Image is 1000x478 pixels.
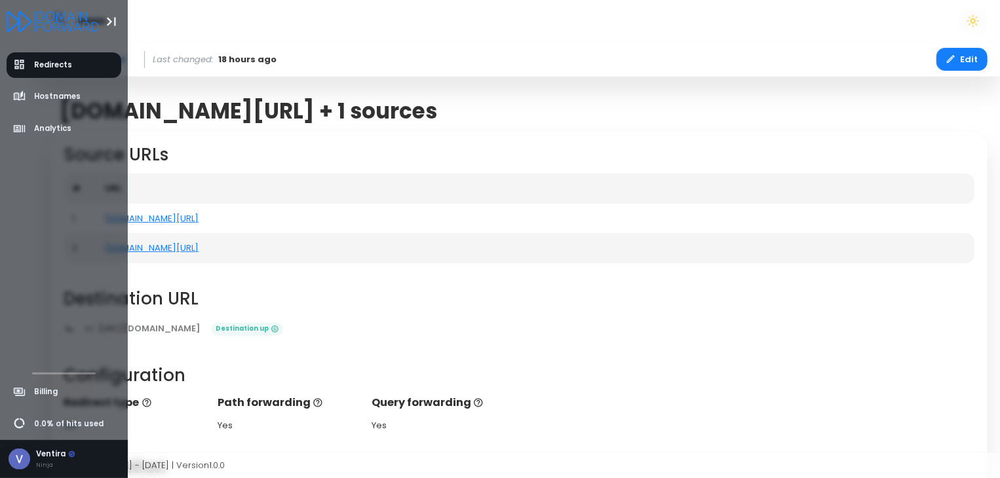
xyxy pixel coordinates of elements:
[99,9,124,34] button: Toggle Aside
[153,53,214,66] span: Last changed:
[60,98,437,124] span: [DOMAIN_NAME][URL] + 1 sources
[106,212,199,225] a: [DOMAIN_NAME][URL]
[7,84,122,109] a: Hostnames
[372,419,512,432] div: Yes
[36,460,75,469] div: Ninja
[7,52,122,78] a: Redirects
[34,60,72,71] span: Redirects
[34,386,58,397] span: Billing
[218,419,358,432] div: Yes
[34,418,104,430] span: 0.0% of hits used
[64,395,205,411] p: Redirect type
[51,459,225,471] span: Copyright © [DATE] - [DATE] | Version 1.0.0
[218,53,277,66] span: 18 hours ago
[7,379,122,405] a: Billing
[64,145,975,165] h2: Source URLs
[9,449,30,470] img: Avatar
[106,242,199,254] a: [DOMAIN_NAME][URL]
[212,323,283,336] span: Destination up
[7,116,122,141] a: Analytics
[64,365,975,386] h2: Configuration
[34,123,71,134] span: Analytics
[64,419,205,432] div: 301
[36,449,75,460] div: Ventira
[7,12,99,29] a: Logo
[372,395,512,411] p: Query forwarding
[75,318,210,340] a: [URL][DOMAIN_NAME]
[936,48,988,71] button: Edit
[64,289,975,309] h2: Destination URL
[97,174,975,204] th: URL
[34,91,81,102] span: Hostnames
[7,411,122,437] a: 0.0% of hits used
[218,395,358,411] p: Path forwarding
